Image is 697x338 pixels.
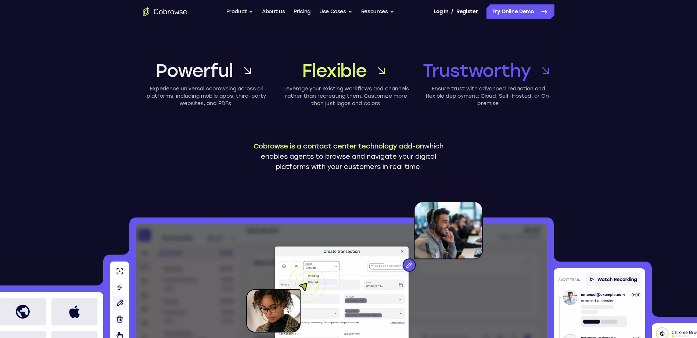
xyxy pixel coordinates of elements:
[262,4,285,19] a: About us
[248,141,450,172] p: which enables agents to browse and navigate your digital platforms with your customers in real time.
[283,59,410,82] a: Flexible
[283,85,410,107] p: Leverage your existing workflows and channels rather than recreating them. Customize more than ju...
[423,59,554,82] a: Trustworthy
[423,59,531,82] span: Trustworthy
[361,4,394,19] button: Resources
[456,4,478,19] a: Register
[486,4,554,19] a: Try Online Demo
[143,59,270,82] a: Powerful
[294,4,310,19] a: Pricing
[156,59,233,82] span: Powerful
[319,4,352,19] button: Use Cases
[246,265,326,332] img: A customer holding their phone
[369,201,483,279] img: An agent with a headset
[434,4,448,19] a: Log In
[143,7,187,16] a: Go to the home page
[451,7,453,16] span: /
[226,4,254,19] button: Product
[302,59,366,82] span: Flexible
[254,142,424,150] span: Cobrowse is a contact center technology add-on
[143,85,270,107] p: Experience universal cobrowsing across all platforms, including mobile apps, third-party websites...
[423,85,554,107] p: Ensure trust with advanced redaction and flexible deployment: Cloud, Self-Hosted, or On-premise.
